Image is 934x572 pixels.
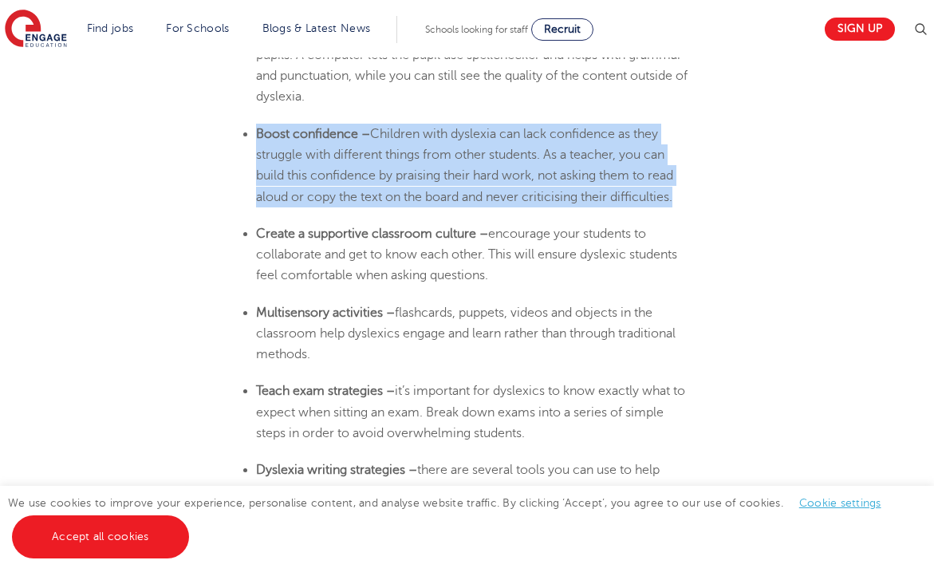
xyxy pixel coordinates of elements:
[256,227,488,241] b: Create a supportive classroom culture –
[799,497,881,509] a: Cookie settings
[8,497,897,542] span: We use cookies to improve your experience, personalise content, and analyse website traffic. By c...
[256,463,417,477] b: Dyslexia writing strategies –
[12,515,189,558] a: Accept all cookies
[256,463,660,540] span: there are several tools you can use to help dyslexic students with writing. From line readers, co...
[262,22,371,34] a: Blogs & Latest News
[425,24,528,35] span: Schools looking for staff
[256,384,395,398] b: Teach exam strategies –
[256,384,685,440] span: it’s important for dyslexics to know exactly what to expect when sitting an exam. Break down exam...
[256,227,677,283] span: encourage your students to collaborate and get to know each other. This will ensure dyslexic stud...
[166,22,229,34] a: For Schools
[544,23,581,35] span: Recruit
[5,10,67,49] img: Engage Education
[87,22,134,34] a: Find jobs
[825,18,895,41] a: Sign up
[256,127,673,204] span: Children with dyslexia can lack confidence as they struggle with different things from other stud...
[531,18,593,41] a: Recruit
[256,306,395,320] b: Multisensory activities –
[256,127,370,141] b: Boost confidence –
[256,306,676,362] span: flashcards, puppets, videos and objects in the classroom help dyslexics engage and learn rather t...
